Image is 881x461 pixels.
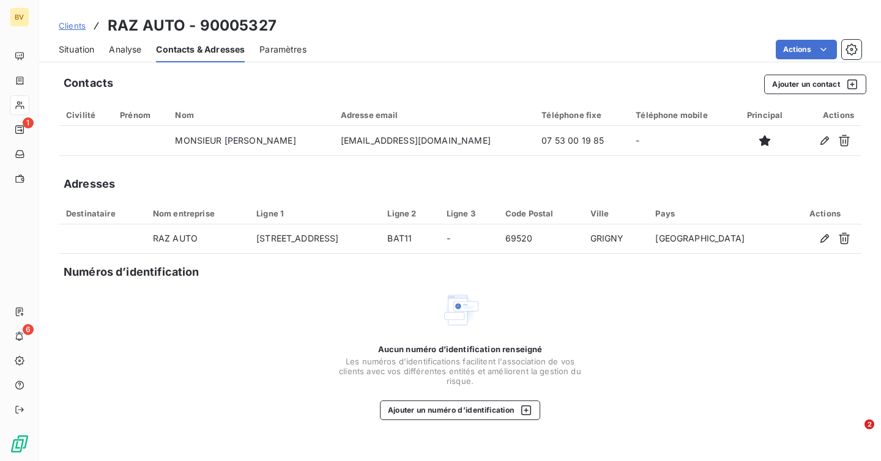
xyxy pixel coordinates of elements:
td: 07 53 00 19 85 [534,126,628,155]
td: - [439,224,498,254]
td: BAT11 [380,224,439,254]
div: Ligne 2 [387,208,431,218]
div: Code Postal [505,208,576,218]
div: Nom [175,110,325,120]
div: Civilité [66,110,105,120]
span: Paramètres [259,43,307,56]
div: BV [10,7,29,27]
a: Clients [59,20,86,32]
span: 6 [23,324,34,335]
div: Pays [655,208,781,218]
img: Logo LeanPay [10,434,29,454]
button: Ajouter un contact [764,75,866,94]
div: Destinataire [66,208,138,218]
div: Actions [803,110,855,120]
button: Ajouter un numéro d’identification [380,400,541,420]
span: Situation [59,43,94,56]
div: Principal [742,110,789,120]
button: Actions [776,40,837,59]
td: [STREET_ADDRESS] [249,224,380,254]
span: 1 [23,117,34,128]
span: Clients [59,21,86,31]
span: Les numéros d'identifications facilitent l'association de vos clients avec vos différentes entité... [338,356,582,386]
h5: Adresses [64,175,115,193]
img: Empty state [441,290,480,330]
td: GRIGNY [583,224,649,254]
td: - [628,126,734,155]
div: Adresse email [341,110,527,120]
h3: RAZ AUTO - 90005327 [108,15,277,37]
span: Aucun numéro d’identification renseigné [378,344,543,354]
span: 2 [864,419,874,429]
div: Téléphone mobile [636,110,727,120]
div: Actions [796,208,854,218]
span: Contacts & Adresses [156,43,245,56]
h5: Contacts [64,75,113,92]
h5: Numéros d’identification [64,264,199,281]
span: Analyse [109,43,141,56]
td: RAZ AUTO [146,224,249,254]
iframe: Intercom live chat [839,419,869,449]
div: Nom entreprise [153,208,242,218]
td: [GEOGRAPHIC_DATA] [648,224,788,254]
div: Ligne 3 [447,208,491,218]
td: MONSIEUR [PERSON_NAME] [168,126,333,155]
div: Téléphone fixe [541,110,621,120]
div: Ligne 1 [256,208,373,218]
td: [EMAIL_ADDRESS][DOMAIN_NAME] [333,126,535,155]
td: 69520 [498,224,583,254]
div: Prénom [120,110,160,120]
div: Ville [590,208,641,218]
